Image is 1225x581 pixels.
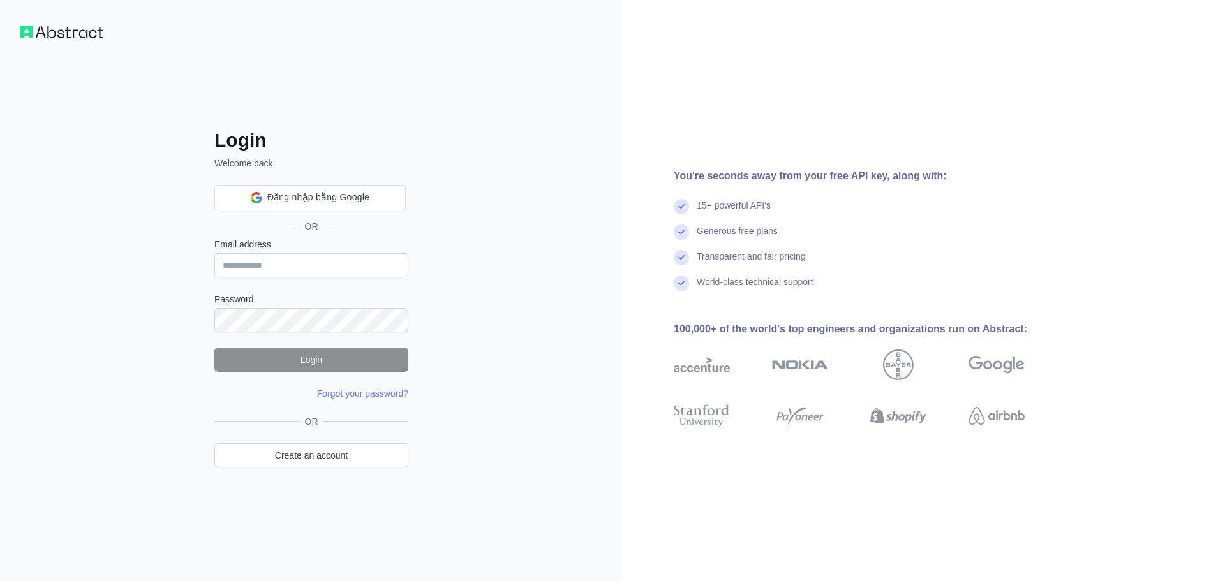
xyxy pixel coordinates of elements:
[214,348,408,372] button: Login
[674,168,1065,184] div: You're seconds away from your free API key, along with:
[674,224,689,240] img: check mark
[674,276,689,291] img: check mark
[674,321,1065,337] div: 100,000+ of the world's top engineers and organizations run on Abstract:
[214,185,406,210] div: Đăng nhập bằng Google
[214,157,408,170] p: Welcome back
[674,250,689,265] img: check mark
[697,276,813,301] div: World-class technical support
[674,402,730,430] img: stanford university
[214,293,408,305] label: Password
[697,250,806,276] div: Transparent and fair pricing
[214,443,408,467] a: Create an account
[214,238,408,251] label: Email address
[20,26,103,38] img: Workflow
[870,402,926,430] img: shopify
[300,415,323,428] span: OR
[295,220,329,233] span: OR
[674,349,730,380] img: accenture
[267,191,369,204] span: Đăng nhập bằng Google
[883,349,914,380] img: bayer
[969,402,1025,430] img: airbnb
[772,402,828,430] img: payoneer
[214,129,408,152] h2: Login
[969,349,1025,380] img: google
[317,388,408,399] a: Forgot your password?
[697,199,771,224] div: 15+ powerful API's
[772,349,828,380] img: nokia
[674,199,689,214] img: check mark
[697,224,778,250] div: Generous free plans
